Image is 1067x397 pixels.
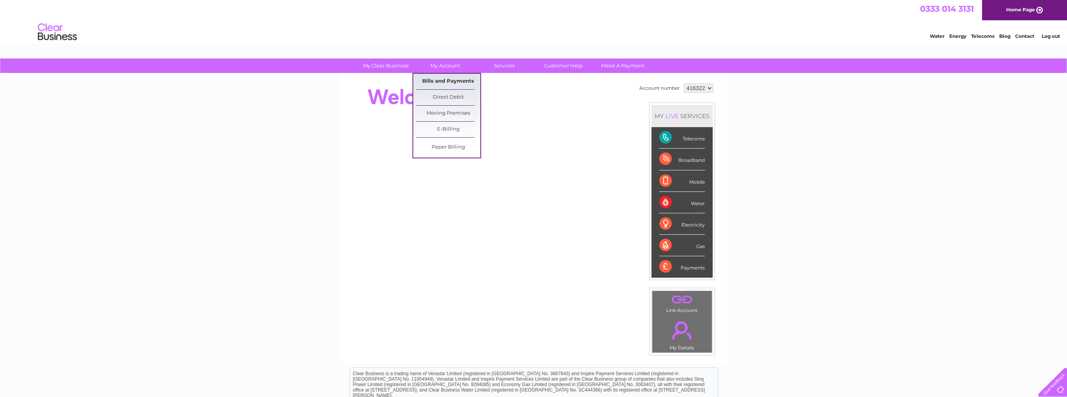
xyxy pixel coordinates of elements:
a: . [654,293,710,307]
div: Mobile [659,170,705,192]
a: My Clear Business [354,58,418,73]
a: Water [930,33,945,39]
a: E-Billing [416,122,480,137]
a: Contact [1015,33,1034,39]
a: Log out [1041,33,1060,39]
a: 0333 014 3131 [920,4,974,14]
div: Payments [659,256,705,277]
a: Services [472,58,536,73]
div: Gas [659,235,705,256]
a: . [654,317,710,344]
div: Telecoms [659,127,705,149]
a: Direct Debit [416,90,480,105]
a: Customer Help [531,58,596,73]
div: Electricity [659,213,705,235]
a: Telecoms [971,33,994,39]
a: Blog [999,33,1010,39]
td: Link Account [652,291,712,315]
div: Water [659,192,705,213]
div: Broadband [659,149,705,170]
div: Clear Business is a trading name of Verastar Limited (registered in [GEOGRAPHIC_DATA] No. 3667643... [350,4,718,38]
td: My Details [652,315,712,353]
a: Moving Premises [416,106,480,121]
a: Paper Billing [416,140,480,155]
div: LIVE [664,112,680,120]
a: Bills and Payments [416,74,480,89]
td: Account number [637,82,682,95]
div: MY SERVICES [651,105,713,127]
img: logo.png [37,20,77,44]
a: Energy [949,33,966,39]
a: My Account [413,58,477,73]
a: Make A Payment [591,58,655,73]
